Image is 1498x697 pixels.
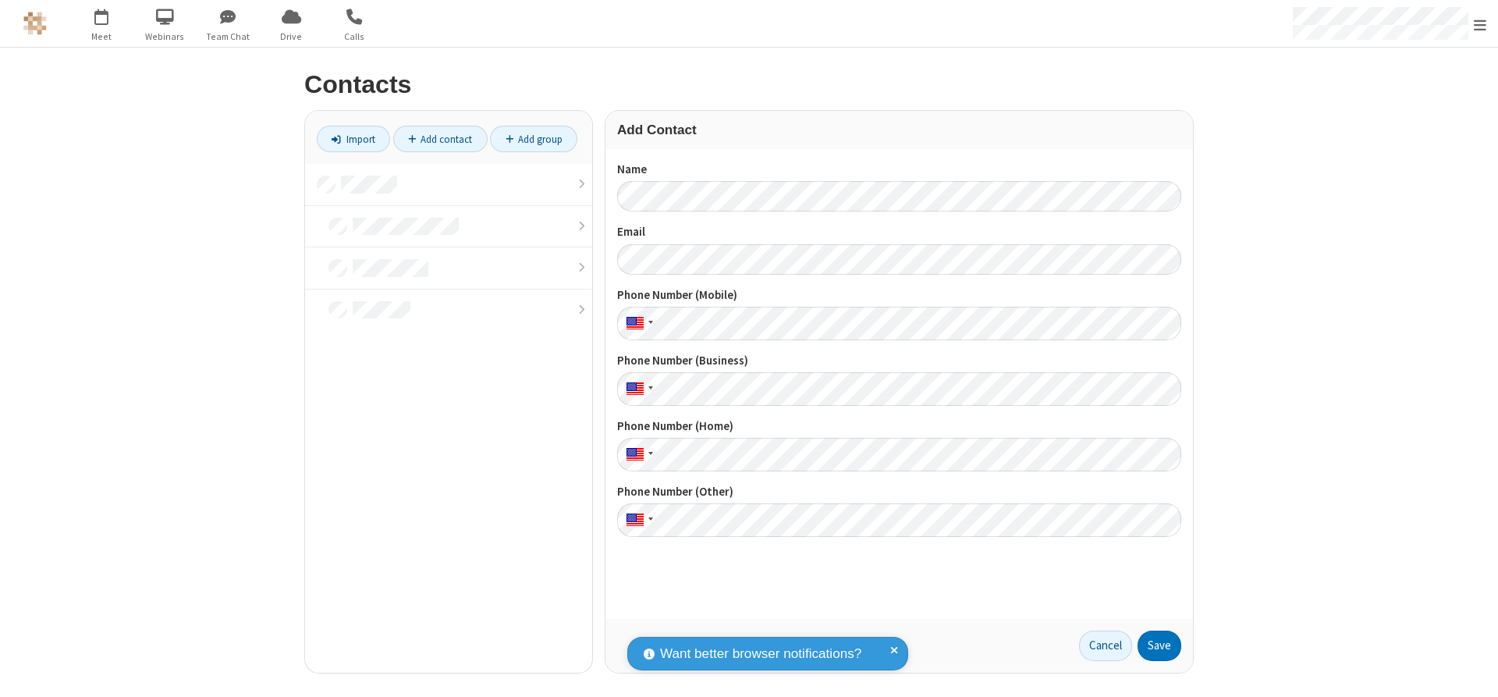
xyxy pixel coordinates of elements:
[490,126,577,152] a: Add group
[73,30,131,44] span: Meet
[617,223,1181,241] label: Email
[617,286,1181,304] label: Phone Number (Mobile)
[617,307,658,340] div: United States: + 1
[1138,631,1181,662] button: Save
[262,30,321,44] span: Drive
[136,30,194,44] span: Webinars
[617,418,1181,436] label: Phone Number (Home)
[617,438,658,471] div: United States: + 1
[393,126,488,152] a: Add contact
[660,644,861,664] span: Want better browser notifications?
[617,503,658,537] div: United States: + 1
[304,71,1194,98] h2: Contacts
[617,123,1181,137] h3: Add Contact
[617,372,658,406] div: United States: + 1
[617,161,1181,179] label: Name
[199,30,257,44] span: Team Chat
[617,483,1181,501] label: Phone Number (Other)
[1079,631,1132,662] a: Cancel
[617,352,1181,370] label: Phone Number (Business)
[325,30,384,44] span: Calls
[23,12,47,35] img: QA Selenium DO NOT DELETE OR CHANGE
[317,126,390,152] a: Import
